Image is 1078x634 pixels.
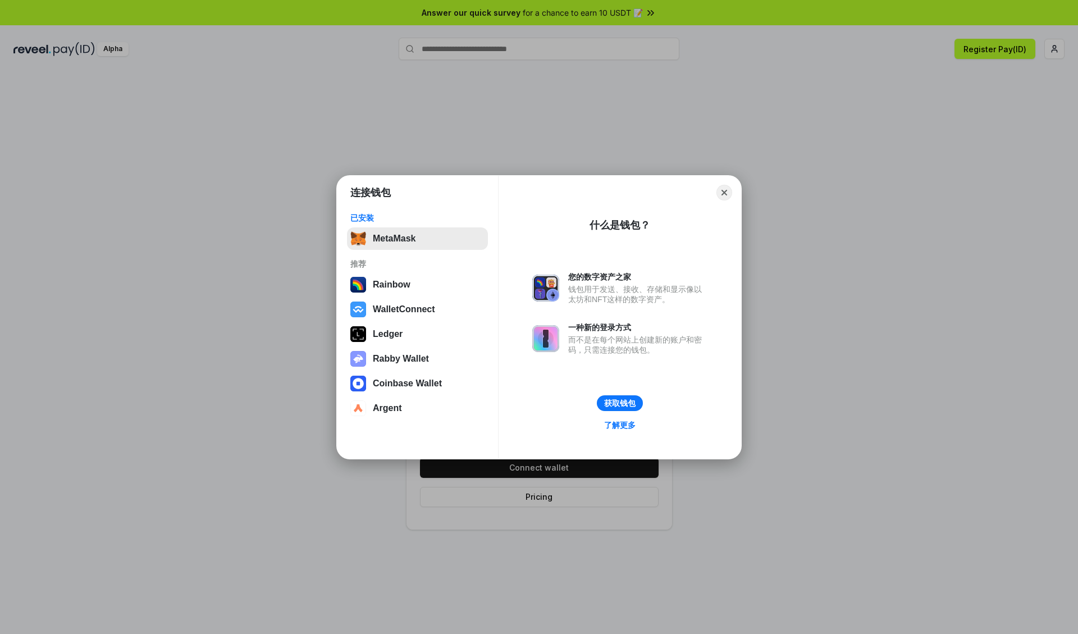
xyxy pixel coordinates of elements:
[373,280,410,290] div: Rainbow
[350,376,366,391] img: svg+xml,%3Csvg%20width%3D%2228%22%20height%3D%2228%22%20viewBox%3D%220%200%2028%2028%22%20fill%3D...
[373,329,403,339] div: Ledger
[373,378,442,389] div: Coinbase Wallet
[350,213,485,223] div: 已安装
[716,185,732,200] button: Close
[373,234,415,244] div: MetaMask
[568,272,707,282] div: 您的数字资产之家
[597,395,643,411] button: 获取钱包
[350,277,366,293] img: svg+xml,%3Csvg%20width%3D%22120%22%20height%3D%22120%22%20viewBox%3D%220%200%20120%20120%22%20fil...
[350,400,366,416] img: svg+xml,%3Csvg%20width%3D%2228%22%20height%3D%2228%22%20viewBox%3D%220%200%2028%2028%22%20fill%3D...
[347,323,488,345] button: Ledger
[532,275,559,302] img: svg+xml,%3Csvg%20xmlns%3D%22http%3A%2F%2Fwww.w3.org%2F2000%2Fsvg%22%20fill%3D%22none%22%20viewBox...
[347,273,488,296] button: Rainbow
[604,420,636,430] div: 了解更多
[590,218,650,232] div: 什么是钱包？
[347,348,488,370] button: Rabby Wallet
[568,335,707,355] div: 而不是在每个网站上创建新的账户和密码，只需连接您的钱包。
[373,304,435,314] div: WalletConnect
[604,398,636,408] div: 获取钱包
[347,227,488,250] button: MetaMask
[350,231,366,247] img: svg+xml,%3Csvg%20fill%3D%22none%22%20height%3D%2233%22%20viewBox%3D%220%200%2035%2033%22%20width%...
[347,397,488,419] button: Argent
[350,186,391,199] h1: 连接钱包
[347,298,488,321] button: WalletConnect
[373,403,402,413] div: Argent
[568,322,707,332] div: 一种新的登录方式
[568,284,707,304] div: 钱包用于发送、接收、存储和显示像以太坊和NFT这样的数字资产。
[597,418,642,432] a: 了解更多
[350,326,366,342] img: svg+xml,%3Csvg%20xmlns%3D%22http%3A%2F%2Fwww.w3.org%2F2000%2Fsvg%22%20width%3D%2228%22%20height%3...
[350,302,366,317] img: svg+xml,%3Csvg%20width%3D%2228%22%20height%3D%2228%22%20viewBox%3D%220%200%2028%2028%22%20fill%3D...
[532,325,559,352] img: svg+xml,%3Csvg%20xmlns%3D%22http%3A%2F%2Fwww.w3.org%2F2000%2Fsvg%22%20fill%3D%22none%22%20viewBox...
[350,351,366,367] img: svg+xml,%3Csvg%20xmlns%3D%22http%3A%2F%2Fwww.w3.org%2F2000%2Fsvg%22%20fill%3D%22none%22%20viewBox...
[347,372,488,395] button: Coinbase Wallet
[373,354,429,364] div: Rabby Wallet
[350,259,485,269] div: 推荐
